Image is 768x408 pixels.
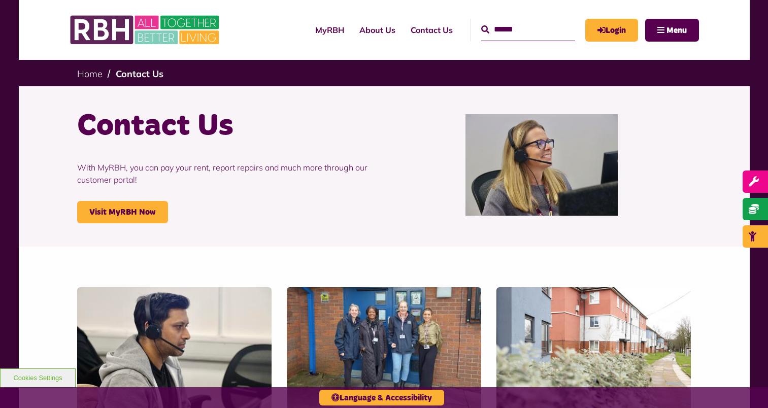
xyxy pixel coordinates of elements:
a: Contact Us [116,68,163,80]
button: Language & Accessibility [319,390,444,405]
a: MyRBH [308,16,352,44]
h1: Contact Us [77,107,377,146]
a: Visit MyRBH Now [77,201,168,223]
a: Home [77,68,103,80]
a: MyRBH [585,19,638,42]
img: Contact Centre February 2024 (1) [465,114,618,216]
img: RBH [70,10,222,50]
span: Menu [666,26,687,35]
iframe: Netcall Web Assistant for live chat [722,362,768,408]
button: Navigation [645,19,699,42]
p: With MyRBH, you can pay your rent, report repairs and much more through our customer portal! [77,146,377,201]
a: About Us [352,16,403,44]
a: Contact Us [403,16,460,44]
